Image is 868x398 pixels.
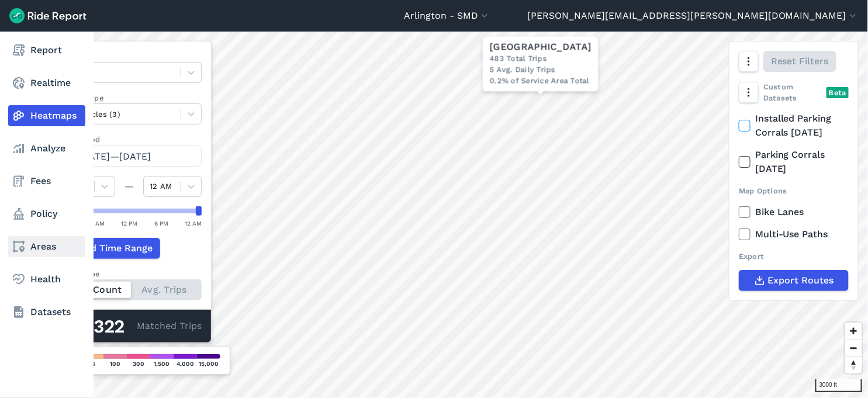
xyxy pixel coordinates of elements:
div: Matched Trips [47,310,211,342]
span: Reset Filters [771,54,829,68]
label: Installed Parking Corrals [DATE] [739,112,849,140]
div: 6 PM [154,218,168,229]
div: 483 Total Trips [490,53,592,64]
img: Ride Report [9,8,87,23]
span: Export Routes [768,274,834,288]
button: Reset Filters [763,51,836,72]
button: Add Time Range [57,238,160,259]
div: Custom Datasets [739,81,849,103]
div: — [115,179,143,193]
button: Export Routes [739,270,849,291]
div: Beta [826,87,849,98]
div: 3000 ft [815,379,862,392]
button: Reset bearing to north [845,357,862,373]
button: Zoom in [845,323,862,340]
div: 5 Avg. Daily Trips [490,64,592,75]
div: 0.2% of Service Area Total [490,75,592,86]
a: Report [8,40,85,61]
div: 6 AM [90,218,105,229]
a: Analyze [8,138,85,159]
div: 12 AM [185,218,202,229]
span: [DATE]—[DATE] [78,151,151,162]
label: Data Period [57,134,202,145]
a: Policy [8,203,85,224]
label: Multi-Use Paths [739,227,849,241]
a: Heatmaps [8,105,85,126]
label: Bike Lanes [739,205,849,219]
div: Map Options [739,185,849,196]
div: Count Type [57,268,202,279]
button: Zoom out [845,340,862,357]
div: 263,322 [57,319,137,334]
a: Fees [8,171,85,192]
button: [DATE]—[DATE] [57,146,202,167]
div: Export [739,251,849,262]
label: Data Type [57,51,202,62]
label: Parking Corrals [DATE] [739,148,849,176]
div: [GEOGRAPHIC_DATA] [490,41,592,53]
a: Health [8,269,85,290]
label: Vehicle Type [57,92,202,103]
a: Datasets [8,302,85,323]
button: [PERSON_NAME][EMAIL_ADDRESS][PERSON_NAME][DOMAIN_NAME] [527,9,859,23]
a: Areas [8,236,85,257]
div: 12 PM [122,218,138,229]
span: Add Time Range [78,241,153,255]
button: Arlington - SMD [404,9,490,23]
a: Realtime [8,72,85,94]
